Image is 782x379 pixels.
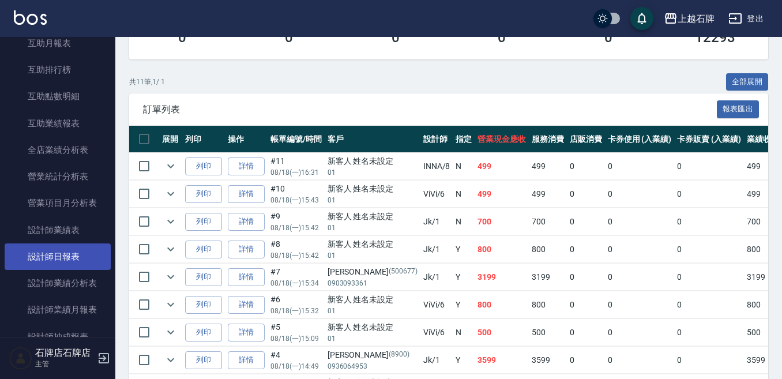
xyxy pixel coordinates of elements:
p: 01 [328,195,418,205]
td: 0 [567,236,605,263]
div: 新客人 姓名未設定 [328,294,418,306]
a: 互助業績報表 [5,110,111,137]
button: expand row [162,268,179,286]
div: 新客人 姓名未設定 [328,321,418,333]
a: 詳情 [228,213,265,231]
td: 3599 [744,347,782,374]
h3: 0 [498,29,506,46]
td: 0 [567,291,605,318]
a: 互助排行榜 [5,57,111,83]
button: expand row [162,351,179,369]
p: 08/18 (一) 15:32 [270,306,322,316]
p: 01 [328,306,418,316]
td: N [453,181,475,208]
p: 08/18 (一) 14:49 [270,361,322,372]
td: 3199 [475,264,529,291]
p: 主管 [35,359,94,369]
td: Jk /1 [420,208,453,235]
td: 499 [529,181,567,208]
p: 0903093361 [328,278,418,288]
td: 499 [529,153,567,180]
a: 設計師業績月報表 [5,297,111,323]
td: 3199 [529,264,567,291]
th: 展開 [159,126,182,153]
td: Y [453,291,475,318]
td: 3599 [529,347,567,374]
td: ViVi /6 [420,181,453,208]
a: 設計師業績表 [5,217,111,243]
a: 營業項目月分析表 [5,190,111,216]
td: 0 [674,291,744,318]
button: expand row [162,296,179,313]
td: 499 [475,181,529,208]
td: N [453,153,475,180]
button: expand row [162,157,179,175]
img: Logo [14,10,47,25]
td: 0 [674,208,744,235]
td: Jk /1 [420,264,453,291]
a: 詳情 [228,296,265,314]
button: 列印 [185,241,222,258]
th: 業績收入 [744,126,782,153]
td: Jk /1 [420,236,453,263]
button: 列印 [185,268,222,286]
td: 0 [567,264,605,291]
td: 0 [605,153,675,180]
td: 800 [529,236,567,263]
td: 500 [744,319,782,346]
button: 列印 [185,157,222,175]
td: #11 [268,153,325,180]
p: 08/18 (一) 16:31 [270,167,322,178]
td: 0 [605,208,675,235]
td: 499 [475,153,529,180]
td: 0 [605,347,675,374]
td: ViVi /6 [420,291,453,318]
td: 499 [744,181,782,208]
td: Y [453,347,475,374]
td: 700 [529,208,567,235]
p: 08/18 (一) 15:09 [270,333,322,344]
th: 店販消費 [567,126,605,153]
button: expand row [162,241,179,258]
td: 0 [605,236,675,263]
td: N [453,319,475,346]
a: 詳情 [228,324,265,342]
td: 0 [674,347,744,374]
td: 0 [674,236,744,263]
button: 列印 [185,351,222,369]
td: 0 [605,181,675,208]
th: 服務消費 [529,126,567,153]
button: save [630,7,653,30]
td: 0 [674,264,744,291]
button: 全部展開 [726,73,769,91]
p: 08/18 (一) 15:42 [270,250,322,261]
th: 指定 [453,126,475,153]
td: 800 [475,291,529,318]
a: 互助月報表 [5,30,111,57]
p: 08/18 (一) 15:42 [270,223,322,233]
button: 上越石牌 [659,7,719,31]
button: 列印 [185,213,222,231]
td: INNA /8 [420,153,453,180]
div: 上越石牌 [678,12,715,26]
td: 800 [744,291,782,318]
div: 新客人 姓名未設定 [328,183,418,195]
td: N [453,208,475,235]
p: (500677) [389,266,418,278]
td: #6 [268,291,325,318]
td: 0 [605,291,675,318]
td: #7 [268,264,325,291]
td: 0 [605,319,675,346]
td: 0 [567,153,605,180]
div: 新客人 姓名未設定 [328,155,418,167]
p: 0936064953 [328,361,418,372]
p: 01 [328,223,418,233]
a: 詳情 [228,351,265,369]
td: 800 [529,291,567,318]
th: 卡券販賣 (入業績) [674,126,744,153]
td: 0 [567,319,605,346]
td: 800 [744,236,782,263]
a: 報表匯出 [717,103,760,114]
p: 01 [328,167,418,178]
td: Y [453,236,475,263]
